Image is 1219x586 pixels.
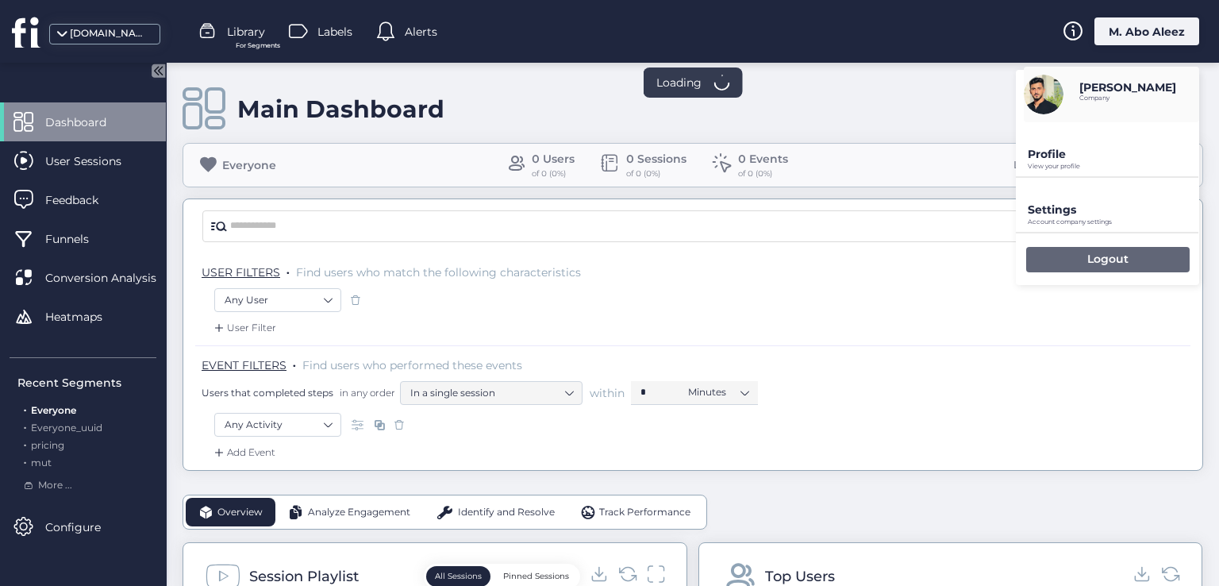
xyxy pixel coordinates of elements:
[1094,17,1199,45] div: M. Abo Aleez
[217,505,263,520] span: Overview
[1028,163,1199,170] p: View your profile
[31,422,102,434] span: Everyone_uuid
[1024,75,1063,114] img: avatar
[1079,80,1176,94] p: [PERSON_NAME]
[1028,147,1199,161] p: Profile
[45,191,122,209] span: Feedback
[45,152,145,170] span: User Sessions
[45,230,113,248] span: Funnels
[656,74,702,91] span: Loading
[225,413,331,437] nz-select-item: Any Activity
[227,23,265,40] span: Library
[237,94,444,124] div: Main Dashboard
[45,519,125,536] span: Configure
[405,23,437,40] span: Alerts
[599,505,690,520] span: Track Performance
[336,386,395,399] span: in any order
[202,265,280,280] span: USER FILTERS
[296,265,581,280] span: Find users who match the following characteristics
[70,26,149,41] div: [DOMAIN_NAME]
[211,320,276,336] div: User Filter
[308,505,410,520] span: Analyze Engagement
[1087,252,1129,266] p: Logout
[1028,218,1199,226] p: Account company settings
[286,262,290,278] span: .
[24,436,26,451] span: .
[317,23,352,40] span: Labels
[45,114,130,131] span: Dashboard
[202,386,333,399] span: Users that completed steps
[1079,94,1176,102] p: Company
[24,418,26,434] span: .
[24,453,26,468] span: .
[31,404,76,416] span: Everyone
[302,358,522,372] span: Find users who performed these events
[24,401,26,416] span: .
[293,355,296,371] span: .
[1028,202,1199,217] p: Settings
[38,478,72,493] span: More ...
[236,40,280,51] span: For Segments
[45,308,126,326] span: Heatmaps
[17,374,156,391] div: Recent Segments
[31,439,64,451] span: pricing
[225,288,331,312] nz-select-item: Any User
[202,358,286,372] span: EVENT FILTERS
[458,505,555,520] span: Identify and Resolve
[688,380,748,404] nz-select-item: Minutes
[410,381,572,405] nz-select-item: In a single session
[590,385,625,401] span: within
[31,457,52,468] span: mut
[211,445,275,461] div: Add Event
[45,269,180,287] span: Conversion Analysis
